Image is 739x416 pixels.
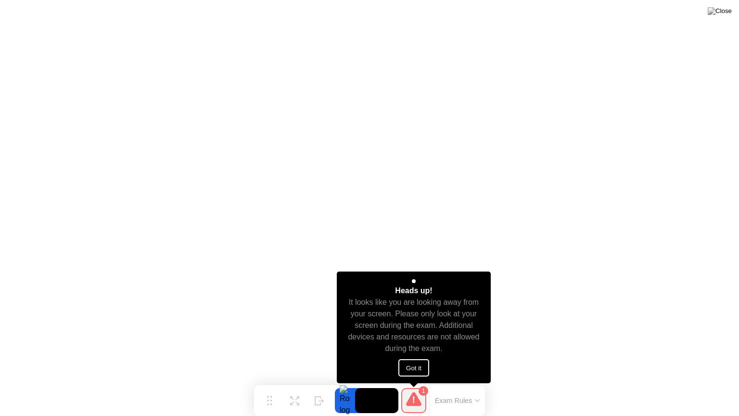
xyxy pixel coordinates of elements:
div: Heads up! [395,285,432,297]
div: It looks like you are looking away from your screen. Please only look at your screen during the e... [345,297,483,354]
button: Exam Rules [432,396,483,405]
img: Close [708,7,732,15]
div: 1 [419,386,428,396]
button: Got it [398,359,429,377]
